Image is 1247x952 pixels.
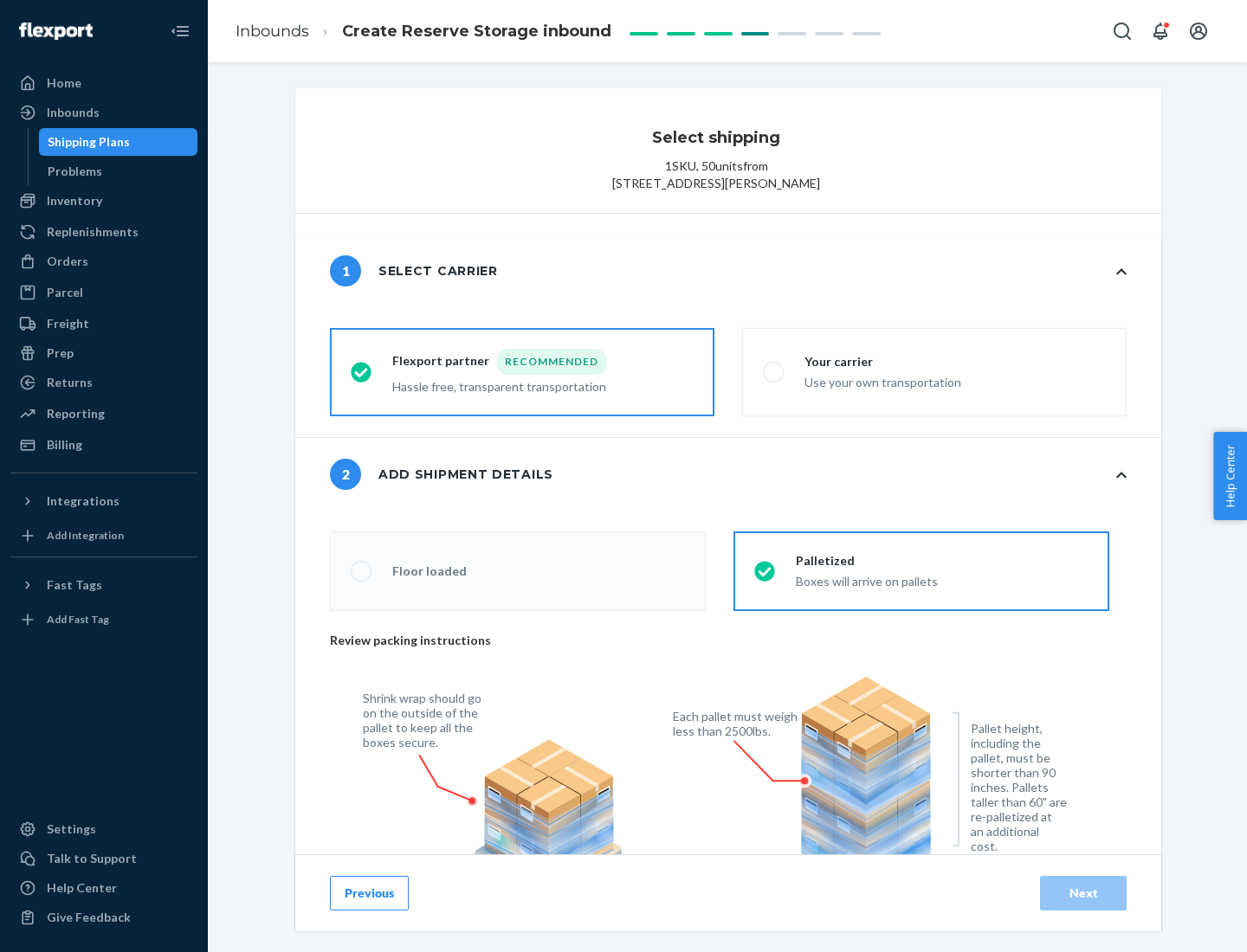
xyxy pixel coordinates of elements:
div: Select carrier [330,255,498,286]
figcaption: Shrink wrap should go on the outside of the pallet to keep all the boxes secure. [363,691,492,749]
a: Orders [10,248,197,275]
button: Select shipping1SKU, 50unitsfrom[STREET_ADDRESS][PERSON_NAME] [295,88,1161,213]
p: Review packing instructions [330,632,1109,649]
a: Inventory [10,187,197,215]
div: Reporting [47,405,105,422]
a: Reporting [10,400,197,428]
a: Inbounds [236,22,309,41]
button: Close Navigation [163,14,197,48]
span: Create Reserve Storage inbound [342,22,611,41]
a: Prep [10,339,197,367]
div: Floor loaded [392,563,467,580]
span: 1 [330,255,361,286]
figcaption: Pallet height, including the pallet, must be shorter than 90 inches. Pallets taller than 60" are ... [971,721,1067,853]
div: Recommended [497,349,606,375]
div: Shipping Plans [48,133,130,151]
a: Shipping Plans [39,128,198,156]
div: Inbounds [47,104,100,121]
button: Open notifications [1143,14,1178,48]
div: Your carrier [804,353,961,370]
a: Add Fast Tag [10,606,197,634]
div: Returns [47,374,93,391]
p: 1 SKU , 50 units from [665,158,768,175]
div: Talk to Support [47,850,137,867]
a: Freight [10,310,197,338]
div: Hassle free, transparent transportation [392,375,606,396]
a: Replenishments [10,218,197,246]
a: Add Integration [10,522,197,550]
button: Open Search Box [1105,14,1140,48]
img: Flexport logo [19,23,93,40]
div: Add shipment details [330,459,553,490]
button: Fast Tags [10,571,197,599]
button: Integrations [10,487,197,515]
figcaption: Each pallet must weigh less than 2500lbs. [673,709,802,738]
div: Flexport partner [392,349,606,375]
div: Prep [47,344,74,362]
span: [STREET_ADDRESS][PERSON_NAME] [612,175,820,192]
a: Help Center [10,874,197,902]
div: Next [1055,884,1112,902]
span: 2 [330,459,361,490]
div: Parcel [47,284,83,301]
div: Help Center [47,879,117,897]
div: Settings [47,820,96,838]
button: Help Center [1213,432,1247,520]
div: Home [47,74,81,92]
a: Problems [39,158,198,185]
button: Open account menu [1181,14,1216,48]
div: Add Integration [47,528,124,543]
button: Previous [330,876,409,910]
button: Next [1040,876,1127,910]
div: Inventory [47,192,102,209]
a: Settings [10,815,197,843]
h3: Select shipping [652,126,780,149]
div: Boxes will arrive on pallets [796,569,938,590]
div: Billing [47,436,82,453]
a: Billing [10,431,197,459]
div: Use your own transportation [804,370,961,391]
div: Problems [48,163,102,180]
div: Integrations [47,492,120,510]
div: Replenishments [47,223,139,241]
div: Palletized [796,552,938,569]
div: Add Fast Tag [47,612,109,627]
ol: breadcrumbs [222,6,625,57]
div: Fast Tags [47,576,102,594]
div: Give Feedback [47,909,131,926]
a: Inbounds [10,99,197,126]
a: Talk to Support [10,845,197,872]
div: Freight [47,315,89,332]
a: Parcel [10,279,197,306]
button: Give Feedback [10,904,197,931]
a: Returns [10,369,197,396]
a: Home [10,69,197,97]
div: Orders [47,253,88,270]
